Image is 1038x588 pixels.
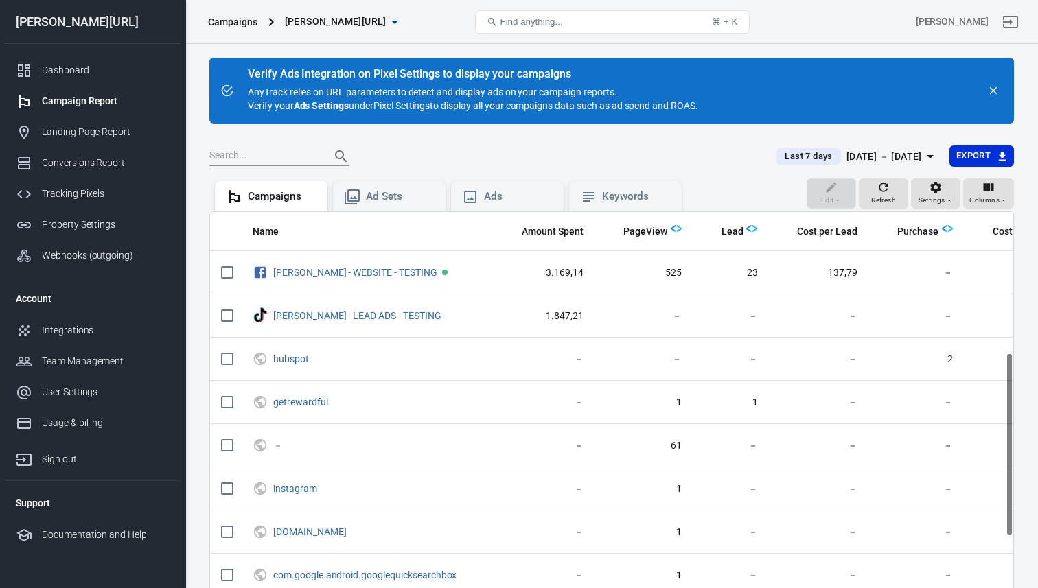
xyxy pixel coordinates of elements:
button: Settings [911,178,960,209]
a: [PERSON_NAME] - WEBSITE - TESTING [273,267,437,278]
button: Columns [963,178,1014,209]
span: － [779,353,857,366]
button: Export [949,145,1014,167]
span: Refresh [871,194,896,207]
span: － [504,439,584,453]
button: Find anything...⌘ + K [475,10,750,34]
div: Dashboard [42,63,170,78]
img: Logo [746,223,757,234]
span: － [504,353,584,366]
span: PageView [623,225,667,239]
svg: UTM & Web Traffic [253,524,268,540]
span: instagram [273,484,319,493]
span: glorya.ai [285,13,387,30]
span: Columns [969,194,1000,207]
span: － [605,309,682,323]
span: Name [253,225,297,239]
span: Lead [722,225,743,239]
span: Last 7 days [779,150,838,163]
span: － [779,309,857,323]
div: Integrations [42,323,170,338]
div: Account id: Zo3YXUXY [916,14,989,29]
span: － [879,309,953,323]
button: Refresh [859,178,908,209]
span: Active [442,270,448,275]
span: － [273,440,285,450]
span: － [879,266,953,280]
span: 1.847,21 [504,309,584,323]
div: Team Management [42,354,170,368]
a: com.google.android.googlequicksearchbox [273,569,457,580]
span: － [704,353,758,366]
a: Team Management [5,346,181,377]
a: Landing Page Report [5,117,181,148]
span: 23 [704,266,758,280]
svg: UTM & Web Traffic [253,394,268,410]
span: － [605,353,682,366]
span: 137,79 [779,266,857,280]
div: Webhooks (outgoing) [42,248,170,263]
span: 1 [605,526,682,539]
button: Search [325,140,358,173]
span: 1 [605,482,682,496]
span: － [879,482,953,496]
div: User Settings [42,385,170,399]
div: Property Settings [42,217,170,232]
a: Webhooks (outgoing) [5,240,181,271]
span: chatgpt.com [273,527,348,537]
span: The average cost for each "Lead" event [779,223,857,239]
div: Conversions Report [42,156,170,170]
strong: Ads Settings [294,100,349,111]
span: － [779,439,857,453]
span: PageView [605,225,667,239]
span: － [704,526,758,539]
span: Purchase [897,225,938,239]
div: Verify Ads Integration on Pixel Settings to display your campaigns [248,67,698,81]
span: 1 [704,396,758,410]
span: － [504,569,584,583]
div: Landing Page Report [42,125,170,139]
div: [PERSON_NAME][URL] [5,16,181,28]
svg: UTM & Web Traffic [253,567,268,583]
span: Find anything... [500,16,563,27]
div: Campaigns [248,189,316,204]
span: The estimated total amount of money you've spent on your campaign, ad set or ad during its schedule. [504,223,584,239]
div: Keywords [602,189,671,204]
div: Campaigns [208,15,257,29]
div: Ads [484,189,553,204]
span: 1 [605,569,682,583]
a: － [273,440,283,451]
span: － [504,482,584,496]
span: Name [253,225,279,239]
a: [DOMAIN_NAME] [273,526,346,537]
span: hubspot [273,354,311,364]
div: Sign out [42,452,170,467]
span: getrewardful [273,397,330,407]
a: Sign out [994,5,1027,38]
a: Property Settings [5,209,181,240]
span: － [879,396,953,410]
div: Campaign Report [42,94,170,108]
span: GLORYA - LEAD ADS - TESTING [273,311,443,320]
span: － [779,526,857,539]
a: getrewardful [273,397,328,408]
a: Pixel Settings [373,99,430,113]
a: Integrations [5,315,181,346]
a: User Settings [5,377,181,408]
a: [PERSON_NAME] - LEAD ADS - TESTING [273,310,441,321]
a: Usage & billing [5,408,181,438]
div: Documentation and Help [42,528,170,542]
span: The estimated total amount of money you've spent on your campaign, ad set or ad during its schedule. [522,223,584,239]
div: [DATE] － [DATE] [846,148,922,165]
svg: UTM & Web Traffic [253,480,268,497]
span: 3.169,14 [504,266,584,280]
div: Usage & billing [42,416,170,430]
span: Purchase [879,225,938,239]
button: [PERSON_NAME][URL] [279,9,403,34]
span: － [704,482,758,496]
span: 525 [605,266,682,280]
button: close [984,81,1003,100]
a: Sign out [5,438,181,475]
div: TikTok Ads [253,307,268,325]
span: com.google.android.googlequicksearchbox [273,570,459,580]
